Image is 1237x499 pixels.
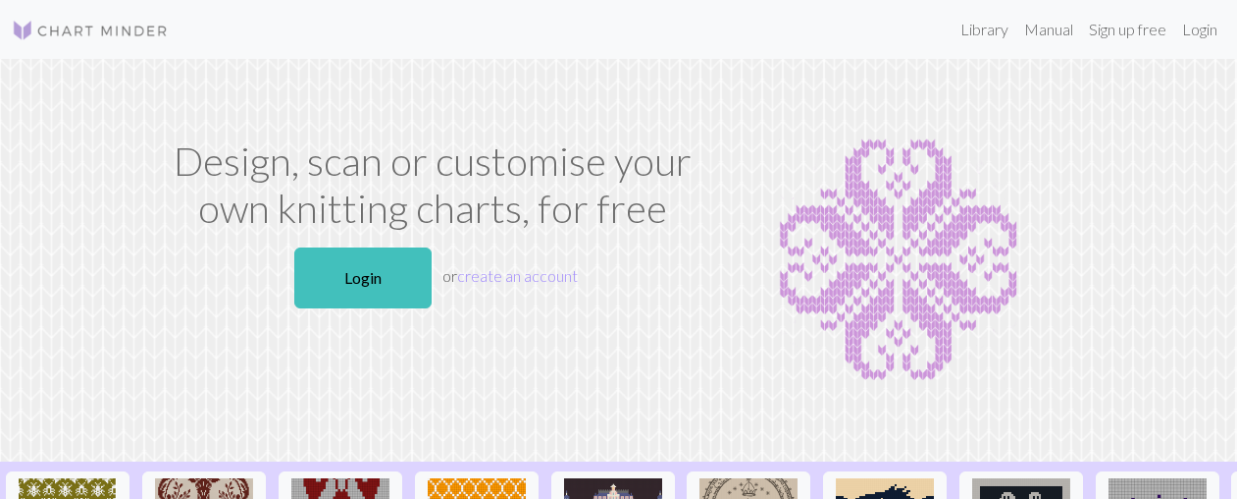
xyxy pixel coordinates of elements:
a: Manual [1016,10,1081,49]
p: or [165,240,700,316]
a: Login [1174,10,1225,49]
a: Sign up free [1081,10,1174,49]
a: create an account [457,266,578,285]
img: Chart example [724,138,1073,383]
a: Library [953,10,1016,49]
img: Logo [12,19,169,42]
a: Login [294,248,432,308]
h1: Design, scan or customise your own knitting charts, for free [165,138,700,232]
